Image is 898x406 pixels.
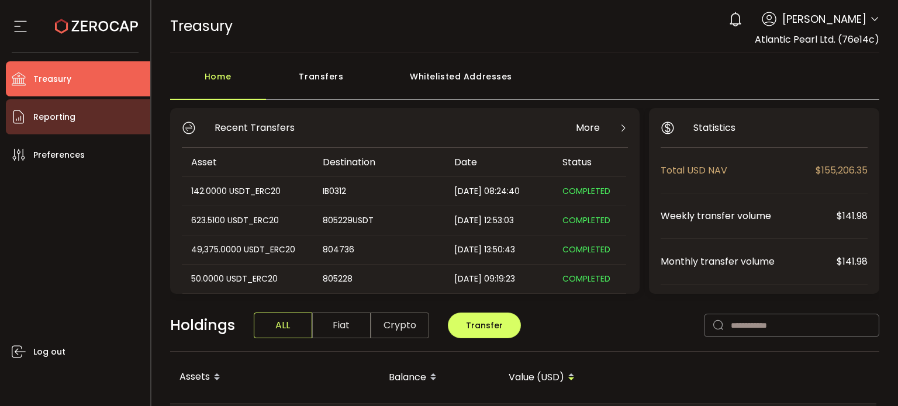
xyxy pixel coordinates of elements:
[313,272,444,286] div: 805228
[661,163,816,178] span: Total USD NAV
[266,65,377,100] div: Transfers
[182,155,313,169] div: Asset
[553,155,626,169] div: Status
[308,367,446,387] div: Balance
[448,313,521,338] button: Transfer
[446,367,584,387] div: Value (USD)
[562,214,610,226] span: COMPLETED
[312,313,371,338] span: Fiat
[33,147,85,164] span: Preferences
[313,214,444,227] div: 805229USDT
[445,272,553,286] div: [DATE] 09:19:23
[693,120,735,135] span: Statistics
[182,185,312,198] div: 142.0000 USDT_ERC20
[170,314,235,336] span: Holdings
[254,313,312,338] span: ALL
[755,33,879,46] span: Atlantic Pearl Ltd. (76e14c)
[170,65,266,100] div: Home
[313,243,444,256] div: 804736
[170,16,233,36] span: Treasury
[170,367,308,387] div: Assets
[445,214,553,227] div: [DATE] 12:53:03
[313,155,445,169] div: Destination
[445,243,553,256] div: [DATE] 13:50:43
[661,209,837,223] span: Weekly transfer volume
[445,185,553,198] div: [DATE] 08:24:40
[377,65,545,100] div: Whitelisted Addresses
[837,209,868,223] span: $141.98
[837,254,868,269] span: $141.98
[445,155,553,169] div: Date
[371,313,429,338] span: Crypto
[576,120,600,135] span: More
[33,109,75,126] span: Reporting
[816,163,868,178] span: $155,206.35
[562,273,610,284] span: COMPLETED
[840,350,898,406] iframe: Chat Widget
[313,185,444,198] div: IB0312
[562,244,610,255] span: COMPLETED
[215,120,295,135] span: Recent Transfers
[782,11,866,27] span: [PERSON_NAME]
[466,320,503,331] span: Transfer
[182,214,312,227] div: 623.5100 USDT_ERC20
[182,272,312,286] div: 50.0000 USDT_ERC20
[661,254,837,269] span: Monthly transfer volume
[182,243,312,256] div: 49,375.0000 USDT_ERC20
[33,343,65,360] span: Log out
[33,71,71,88] span: Treasury
[562,185,610,197] span: COMPLETED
